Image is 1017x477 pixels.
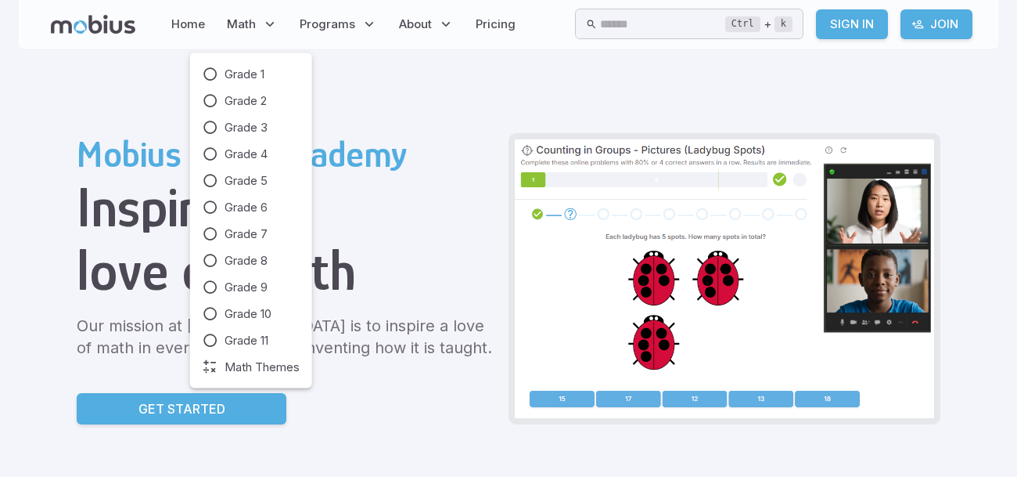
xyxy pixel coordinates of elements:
a: Home [167,6,210,42]
a: Grade 3 [203,119,300,136]
a: Sign In [816,9,888,39]
a: Grade 1 [203,66,300,83]
a: Grade 9 [203,279,300,296]
a: Grade 2 [203,92,300,110]
a: Math Themes [203,359,300,376]
a: Pricing [471,6,520,42]
span: Grade 6 [225,199,268,216]
a: Join [900,9,972,39]
a: Grade 10 [203,305,300,323]
span: Grade 9 [225,279,268,296]
div: + [725,15,792,34]
span: Grade 8 [225,252,268,269]
span: Grade 4 [225,146,268,163]
a: Grade 11 [203,332,300,349]
kbd: Ctrl [725,16,760,32]
span: Grade 2 [225,92,267,110]
span: Math Themes [225,359,300,376]
span: About [399,16,432,33]
span: Grade 11 [225,332,268,349]
span: Grade 5 [225,172,268,190]
span: Grade 7 [225,226,268,243]
span: Grade 3 [225,119,268,136]
a: Grade 8 [203,252,300,269]
kbd: k [774,16,792,32]
a: Grade 7 [203,226,300,243]
span: Grade 10 [225,305,271,323]
span: Math [227,16,256,33]
a: Grade 5 [203,172,300,190]
a: Grade 6 [203,199,300,216]
span: Grade 1 [225,66,264,83]
a: Grade 4 [203,146,300,163]
span: Programs [300,16,355,33]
